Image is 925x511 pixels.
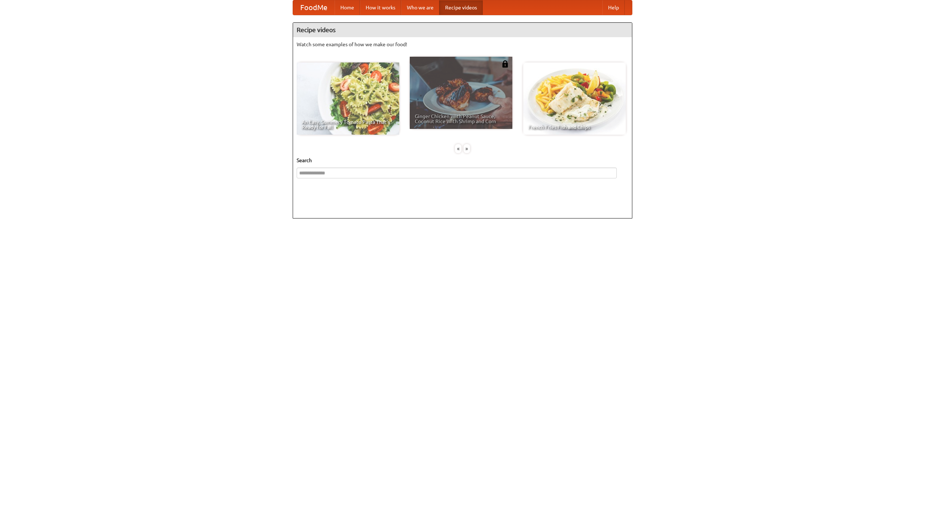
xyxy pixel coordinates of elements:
[439,0,483,15] a: Recipe videos
[297,157,628,164] h5: Search
[293,23,632,37] h4: Recipe videos
[293,0,335,15] a: FoodMe
[360,0,401,15] a: How it works
[302,120,394,130] span: An Easy, Summery Tomato Pasta That's Ready for Fall
[502,60,509,68] img: 483408.png
[297,62,399,135] a: An Easy, Summery Tomato Pasta That's Ready for Fall
[602,0,625,15] a: Help
[528,125,621,130] span: French Fries Fish and Chips
[464,144,470,153] div: »
[523,62,626,135] a: French Fries Fish and Chips
[455,144,461,153] div: «
[335,0,360,15] a: Home
[401,0,439,15] a: Who we are
[297,41,628,48] p: Watch some examples of how we make our food!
